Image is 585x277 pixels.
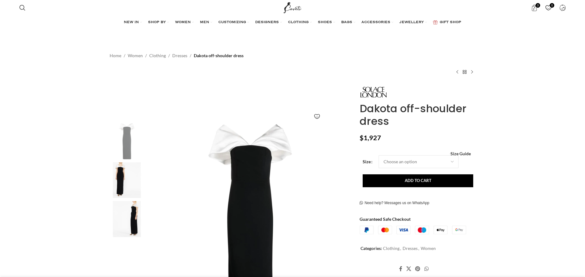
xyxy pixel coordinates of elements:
[361,20,390,25] span: ACCESSORIES
[194,52,244,59] span: Dakota off-shoulder dress
[148,20,166,25] span: SHOP BY
[16,16,569,29] div: Main navigation
[360,216,411,222] strong: Guaranteed Safe Checkout
[404,264,413,273] a: X social link
[128,52,143,59] a: Women
[124,16,142,29] a: NEW IN
[124,20,139,25] span: NEW IN
[218,16,249,29] a: CUSTOMIZING
[528,2,540,14] a: 0
[255,16,282,29] a: DESIGNERS
[108,123,146,159] img: Solace London Black Dakota off-shoulder dress
[288,16,312,29] a: CLOTHING
[200,20,209,25] span: MEN
[383,246,400,251] a: Clothing
[360,134,381,142] bdi: 1,927
[16,2,29,14] a: Search
[360,201,429,206] a: Need help? Messages us on WhatsApp
[108,201,146,237] img: Solace London Black Dakota off-shoulder dress
[400,16,427,29] a: JEWELLERY
[360,134,364,142] span: $
[421,246,436,251] a: Women
[175,16,194,29] a: WOMEN
[360,102,475,128] h1: Dakota off-shoulder dress
[361,246,382,251] span: Categories:
[418,245,419,252] span: ,
[318,20,332,25] span: SHOES
[361,16,393,29] a: ACCESSORIES
[363,158,372,165] label: Size
[403,246,418,251] a: Dresses
[536,3,540,8] span: 0
[360,85,387,99] img: Solace London
[397,264,404,273] a: Facebook social link
[255,20,279,25] span: DESIGNERS
[200,16,212,29] a: MEN
[363,174,473,187] button: Add to cart
[542,2,555,14] div: My Wishlist
[110,52,244,59] nav: Breadcrumb
[148,16,169,29] a: SHOP BY
[175,20,191,25] span: WOMEN
[550,3,554,8] span: 0
[422,264,431,273] a: WhatsApp social link
[218,20,246,25] span: CUSTOMIZING
[433,20,438,24] img: GiftBag
[172,52,187,59] a: Dresses
[288,20,309,25] span: CLOTHING
[542,2,555,14] a: 0
[400,245,401,252] span: ,
[440,20,461,25] span: GIFT SHOP
[454,68,461,76] a: Previous product
[341,20,352,25] span: BAGS
[149,52,166,59] a: Clothing
[360,226,466,234] img: guaranteed-safe-checkout-bordered.j
[400,20,424,25] span: JEWELLERY
[433,16,461,29] a: GIFT SHOP
[468,68,476,76] a: Next product
[110,52,121,59] a: Home
[318,16,335,29] a: SHOES
[341,16,355,29] a: BAGS
[413,264,422,273] a: Pinterest social link
[108,162,146,198] img: Solace London Black Dakota off-shoulder dress
[282,5,303,10] a: Site logo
